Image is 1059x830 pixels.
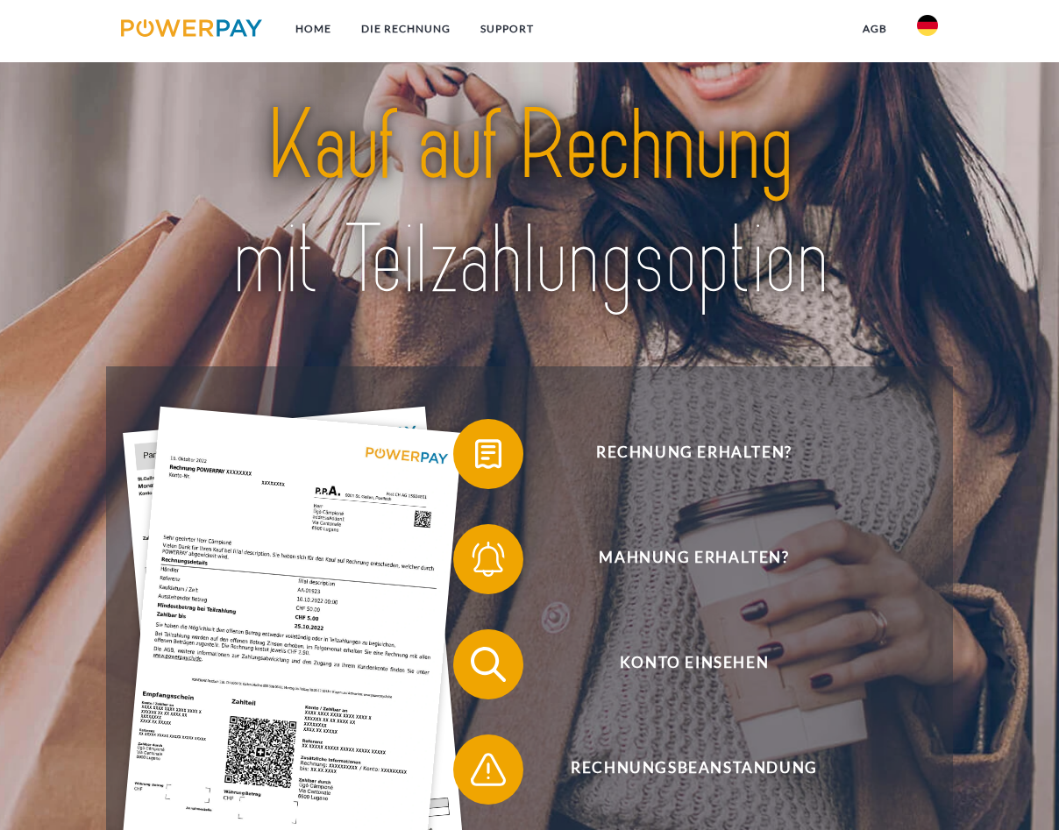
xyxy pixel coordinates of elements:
[480,419,909,489] span: Rechnung erhalten?
[161,83,899,323] img: title-powerpay_de.svg
[346,13,466,45] a: DIE RECHNUNG
[466,432,510,476] img: qb_bill.svg
[281,13,346,45] a: Home
[848,13,902,45] a: agb
[121,19,262,37] img: logo-powerpay.svg
[453,629,909,699] button: Konto einsehen
[453,734,909,805] button: Rechnungsbeanstandung
[480,629,909,699] span: Konto einsehen
[480,524,909,594] span: Mahnung erhalten?
[453,419,909,489] button: Rechnung erhalten?
[466,13,549,45] a: SUPPORT
[466,748,510,791] img: qb_warning.svg
[917,15,938,36] img: de
[453,524,909,594] button: Mahnung erhalten?
[466,642,510,686] img: qb_search.svg
[466,537,510,581] img: qb_bell.svg
[480,734,909,805] span: Rechnungsbeanstandung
